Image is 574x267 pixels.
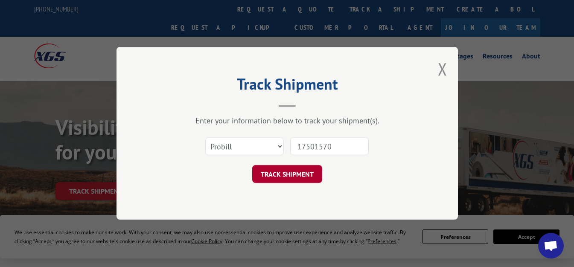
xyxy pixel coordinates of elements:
button: TRACK SHIPMENT [252,165,322,183]
h2: Track Shipment [159,78,415,94]
div: Enter your information below to track your shipment(s). [159,116,415,126]
button: Close modal [438,58,447,80]
div: Open chat [538,233,564,258]
input: Number(s) [290,138,369,156]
